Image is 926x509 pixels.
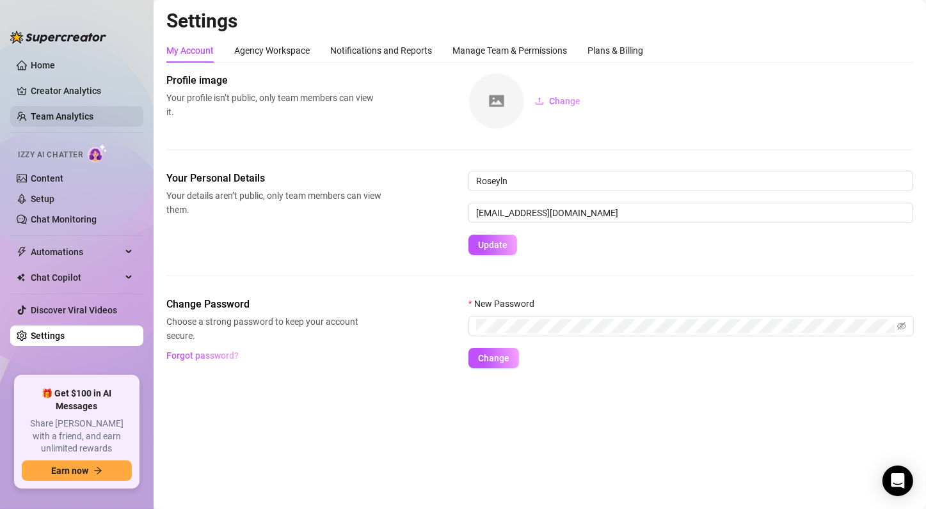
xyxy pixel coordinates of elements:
span: arrow-right [93,466,102,475]
span: Your details aren’t public, only team members can view them. [166,189,381,217]
span: Profile image [166,73,381,88]
label: New Password [468,297,543,311]
span: Your Personal Details [166,171,381,186]
button: Earn nowarrow-right [22,460,132,481]
a: Chat Monitoring [31,214,97,224]
span: Choose a strong password to keep your account secure. [166,315,381,343]
h2: Settings [166,9,913,33]
span: eye-invisible [897,322,906,331]
span: Izzy AI Chatter [18,149,83,161]
div: Open Intercom Messenger [882,466,913,496]
a: Setup [31,194,54,204]
span: Change Password [166,297,381,312]
a: Home [31,60,55,70]
span: Earn now [51,466,88,476]
a: Settings [31,331,65,341]
a: Discover Viral Videos [31,305,117,315]
span: Update [478,240,507,250]
span: Change [478,353,509,363]
div: Notifications and Reports [330,43,432,58]
span: Share [PERSON_NAME] with a friend, and earn unlimited rewards [22,418,132,455]
input: Enter new email [468,203,913,223]
span: Your profile isn’t public, only team members can view it. [166,91,381,119]
img: AI Chatter [88,144,108,162]
span: Forgot password? [167,350,239,361]
span: thunderbolt [17,247,27,257]
span: upload [535,97,544,106]
a: Content [31,173,63,184]
div: My Account [166,43,214,58]
img: logo-BBDzfeDw.svg [10,31,106,43]
a: Team Analytics [31,111,93,121]
input: New Password [476,319,895,333]
button: Update [468,235,517,255]
img: square-placeholder.png [469,74,524,129]
span: 🎁 Get $100 in AI Messages [22,388,132,412]
div: Manage Team & Permissions [452,43,567,58]
span: Change [549,96,580,106]
button: Change [468,348,519,368]
input: Enter name [468,171,913,191]
span: Chat Copilot [31,267,122,288]
img: Chat Copilot [17,273,25,282]
button: Forgot password? [166,345,239,366]
button: Change [525,91,591,111]
div: Plans & Billing [587,43,643,58]
a: Creator Analytics [31,81,133,101]
span: Automations [31,242,122,262]
div: Agency Workspace [234,43,310,58]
